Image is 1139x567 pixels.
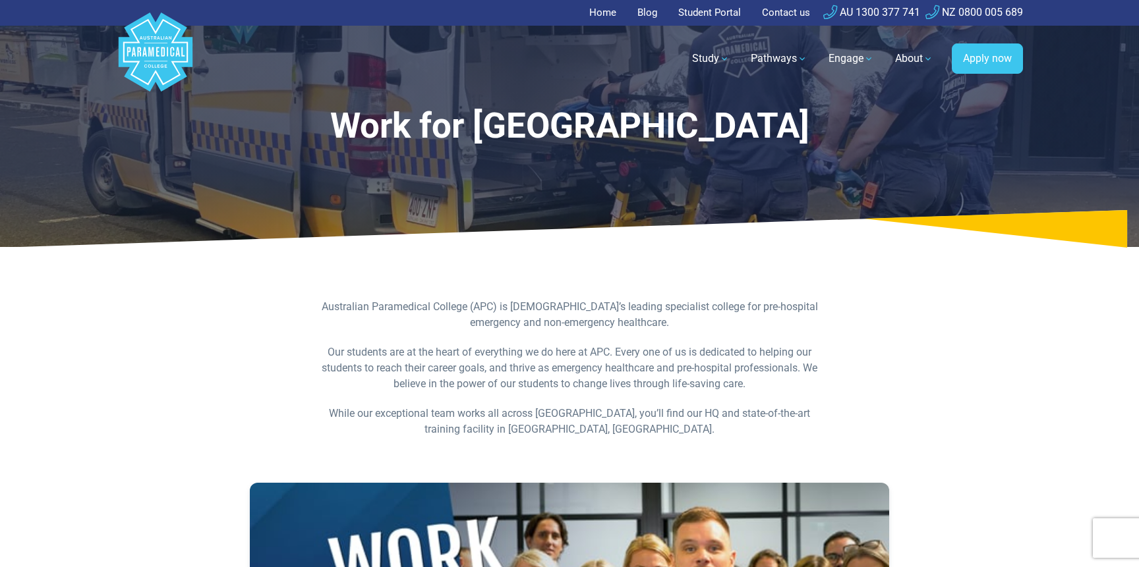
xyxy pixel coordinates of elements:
p: Our students are at the heart of everything we do here at APC. Every one of us is dedicated to he... [315,344,824,392]
a: NZ 0800 005 689 [925,6,1023,18]
a: Engage [821,40,882,77]
a: Study [684,40,738,77]
a: Pathways [743,40,815,77]
a: About [887,40,941,77]
h1: Work for [GEOGRAPHIC_DATA] [184,105,955,147]
a: Apply now [952,43,1023,74]
a: Australian Paramedical College [116,26,195,92]
a: AU 1300 377 741 [823,6,920,18]
p: Australian Paramedical College (APC) is [DEMOGRAPHIC_DATA]’s leading specialist college for pre-h... [315,299,824,331]
p: While our exceptional team works all across [GEOGRAPHIC_DATA], you’ll find our HQ and state-of-th... [315,406,824,437]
